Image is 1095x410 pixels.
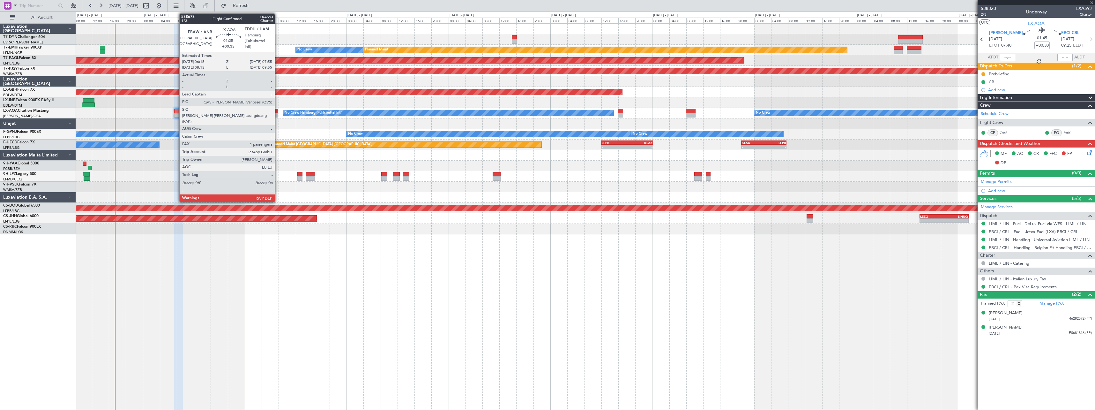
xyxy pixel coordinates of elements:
[3,140,35,144] a: F-HECDFalcon 7X
[449,18,466,23] div: 00:00
[228,18,245,23] div: 20:00
[92,18,109,23] div: 12:00
[1067,151,1072,157] span: FP
[346,18,363,23] div: 00:00
[873,18,890,23] div: 04:00
[856,18,873,23] div: 00:00
[979,19,990,25] button: UTC
[3,219,20,224] a: LFPB/LBG
[764,145,786,149] div: -
[363,18,380,23] div: 04:00
[890,18,907,23] div: 08:00
[652,18,669,23] div: 00:00
[989,317,1000,322] span: [DATE]
[3,135,20,140] a: LFPB/LBG
[194,18,211,23] div: 12:00
[75,18,92,23] div: 08:00
[1028,20,1045,27] span: LX-AOA
[1072,170,1081,176] span: (0/0)
[567,18,584,23] div: 04:00
[3,172,36,176] a: 9H-LPZLegacy 500
[944,215,968,218] div: KNUQ
[989,71,1009,77] div: Prebriefing
[3,93,22,97] a: EDLW/DTM
[924,18,941,23] div: 16:00
[313,18,330,23] div: 16:00
[788,18,805,23] div: 08:00
[3,61,20,66] a: LFPB/LBG
[1001,151,1007,157] span: MF
[272,140,372,149] div: Planned Maint [GEOGRAPHIC_DATA] ([GEOGRAPHIC_DATA])
[742,145,764,149] div: -
[431,18,448,23] div: 20:00
[754,18,771,23] div: 00:00
[3,109,18,113] span: LX-AOA
[3,140,17,144] span: F-HECD
[989,261,1029,266] a: LIML / LIN - Catering
[669,18,686,23] div: 04:00
[1061,30,1079,36] span: EBCI CRL
[296,18,313,23] div: 12:00
[980,63,1012,70] span: Dispatch To-Dos
[959,13,983,18] div: [DATE] - [DATE]
[3,130,41,134] a: F-GPNJFalcon 900EX
[989,42,1000,49] span: ETOT
[108,3,138,9] span: [DATE] - [DATE]
[19,1,56,11] input: Trip Number
[627,145,652,149] div: -
[742,141,764,145] div: KLAX
[262,18,279,23] div: 04:00
[980,195,996,202] span: Services
[989,331,1000,336] span: [DATE]
[3,225,41,229] a: CS-RRCFalcon 900LX
[3,67,18,71] span: T7-PJ29
[348,129,363,139] div: No Crew
[330,18,346,23] div: 20:00
[398,18,414,23] div: 12:00
[839,18,856,23] div: 20:00
[980,94,1012,102] span: Leg Information
[3,40,43,45] a: EVRA/[PERSON_NAME]
[989,245,1092,250] a: EBCI / CRL - Handling - Belgian Flt Handling EBCI / CRL
[482,18,499,23] div: 08:00
[653,13,678,18] div: [DATE] - [DATE]
[3,35,45,39] a: T7-DYNChallenger 604
[1069,316,1092,322] span: 46282572 (PP)
[77,13,102,18] div: [DATE] - [DATE]
[988,87,1092,93] div: Add new
[975,18,992,23] div: 04:00
[17,15,67,20] span: All Aircraft
[989,310,1023,316] div: [PERSON_NAME]
[3,88,17,92] span: LX-GBH
[3,56,19,60] span: T7-EAGL
[1061,36,1074,42] span: [DATE]
[857,13,882,18] div: [DATE] - [DATE]
[602,145,627,149] div: -
[3,145,20,150] a: LFPB/LBG
[989,229,1078,234] a: EBCI / CRL - Fuel - Jetex Fuel (LXA) EBCI / CRL
[989,79,994,85] div: CB
[3,56,36,60] a: T7-EAGLFalcon 8X
[3,88,35,92] a: LX-GBHFalcon 7X
[989,30,1023,36] span: [PERSON_NAME]
[3,183,36,186] a: 9H-VSLKFalcon 7X
[1072,291,1081,298] span: (2/2)
[737,18,754,23] div: 20:00
[3,214,17,218] span: CS-JHH
[3,230,23,234] a: DNMM/LOS
[907,18,924,23] div: 12:00
[989,237,1090,242] a: LIML / LIN - Handling - Universal Aviation LIML / LIN
[584,18,601,23] div: 08:00
[3,46,42,49] a: T7-EMIHawker 900XP
[1000,130,1014,136] a: QVS
[3,50,22,55] a: LFMN/NCE
[981,5,996,12] span: 538323
[771,18,788,23] div: 04:00
[3,114,41,118] a: [PERSON_NAME]/QSA
[1049,151,1057,157] span: FFC
[3,183,19,186] span: 9H-VSLK
[3,172,16,176] span: 9H-LPZ
[958,18,975,23] div: 00:00
[160,18,177,23] div: 04:00
[3,162,39,165] a: 9H-YAAGlobal 5000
